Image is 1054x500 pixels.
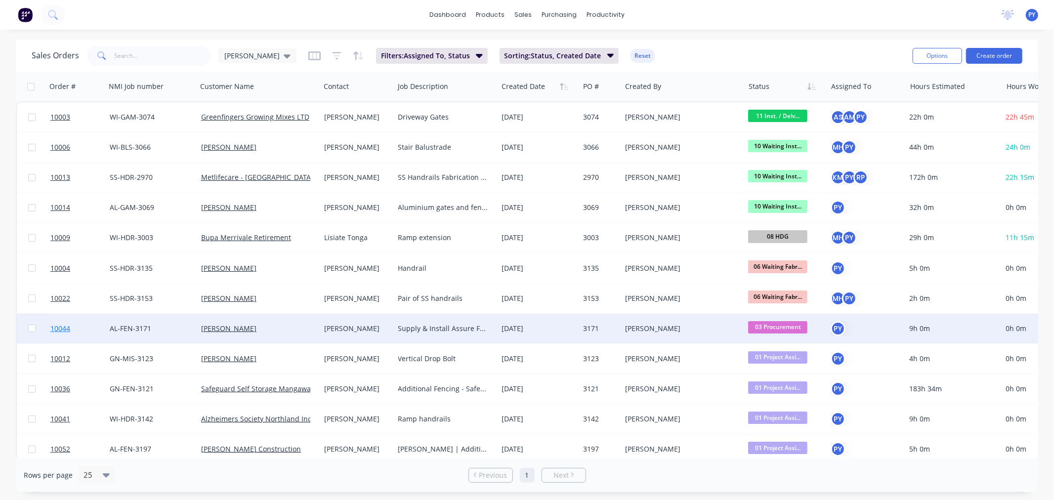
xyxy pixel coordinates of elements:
[50,142,70,152] span: 10006
[748,351,807,364] span: 01 Project Assi...
[398,142,489,152] div: Stair Balustrade
[1006,142,1030,152] span: 24h 0m
[625,233,735,243] div: [PERSON_NAME]
[324,414,387,424] div: [PERSON_NAME]
[201,384,330,393] a: Safeguard Self Storage Mangawahi Ltd
[583,384,616,394] div: 3121
[110,172,189,182] div: SS-HDR-2970
[831,412,845,426] div: PY
[842,291,857,306] div: PY
[324,444,387,454] div: [PERSON_NAME]
[50,414,70,424] span: 10041
[831,442,845,457] div: PY
[583,233,616,243] div: 3003
[583,414,616,424] div: 3142
[110,233,189,243] div: WI-HDR-3003
[502,112,575,122] div: [DATE]
[625,324,735,333] div: [PERSON_NAME]
[324,82,349,91] div: Contact
[50,172,70,182] span: 10013
[381,51,470,61] span: Filters: Assigned To, Status
[748,140,807,152] span: 10 Waiting Inst...
[1006,384,1026,393] span: 0h 0m
[201,142,256,152] a: [PERSON_NAME]
[398,172,489,182] div: SS Handrails Fabrication and Install
[625,444,735,454] div: [PERSON_NAME]
[542,470,586,480] a: Next page
[50,444,70,454] span: 10052
[831,230,857,245] button: MHPY
[831,230,845,245] div: MH
[50,163,110,192] a: 10013
[748,200,807,212] span: 10 Waiting Inst...
[625,293,735,303] div: [PERSON_NAME]
[909,203,993,212] div: 32h 0m
[398,203,489,212] div: Aluminium gates and fencing
[909,354,993,364] div: 4h 0m
[909,324,993,333] div: 9h 0m
[1006,233,1034,242] span: 11h 15m
[115,46,211,66] input: Search...
[842,230,857,245] div: PY
[50,223,110,252] a: 10009
[831,140,845,155] div: MH
[50,253,110,283] a: 10004
[1006,172,1034,182] span: 22h 15m
[324,263,387,273] div: [PERSON_NAME]
[831,321,845,336] button: PY
[1006,263,1026,273] span: 0h 0m
[583,142,616,152] div: 3066
[50,132,110,162] a: 10006
[853,170,868,185] div: RP
[625,203,735,212] div: [PERSON_NAME]
[748,230,807,243] span: 08 HDG
[201,112,309,122] a: Greenfingers Growing Mixes LTD
[909,233,993,243] div: 29h 0m
[201,444,301,454] a: [PERSON_NAME] Construction
[831,261,845,276] button: PY
[201,172,313,182] a: Metlifecare - [GEOGRAPHIC_DATA]
[583,354,616,364] div: 3123
[50,354,70,364] span: 10012
[201,354,256,363] a: [PERSON_NAME]
[625,82,661,91] div: Created By
[1007,82,1054,91] div: Hours Worked
[842,170,857,185] div: PY
[625,354,735,364] div: [PERSON_NAME]
[631,49,655,63] button: Reset
[224,50,280,61] span: [PERSON_NAME]
[748,381,807,394] span: 01 Project Assi...
[1006,203,1026,212] span: 0h 0m
[583,112,616,122] div: 3074
[909,384,993,394] div: 183h 34m
[1006,444,1026,454] span: 0h 0m
[502,82,545,91] div: Created Date
[464,468,590,483] ul: Pagination
[502,293,575,303] div: [DATE]
[479,470,507,480] span: Previous
[583,82,599,91] div: PO #
[625,172,735,182] div: [PERSON_NAME]
[50,384,70,394] span: 10036
[502,354,575,364] div: [DATE]
[831,170,868,185] button: KMPYRP
[1006,293,1026,303] span: 0h 0m
[502,172,575,182] div: [DATE]
[50,112,70,122] span: 10003
[831,351,845,366] button: PY
[831,381,845,396] button: PY
[625,112,735,122] div: [PERSON_NAME]
[748,321,807,333] span: 03 Procurement
[398,414,489,424] div: Ramp handrails
[748,170,807,182] span: 10 Waiting Inst...
[49,82,76,91] div: Order #
[50,193,110,222] a: 10014
[1006,414,1026,423] span: 0h 0m
[398,82,448,91] div: Job Description
[50,374,110,404] a: 10036
[376,48,488,64] button: Filters:Assigned To, Status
